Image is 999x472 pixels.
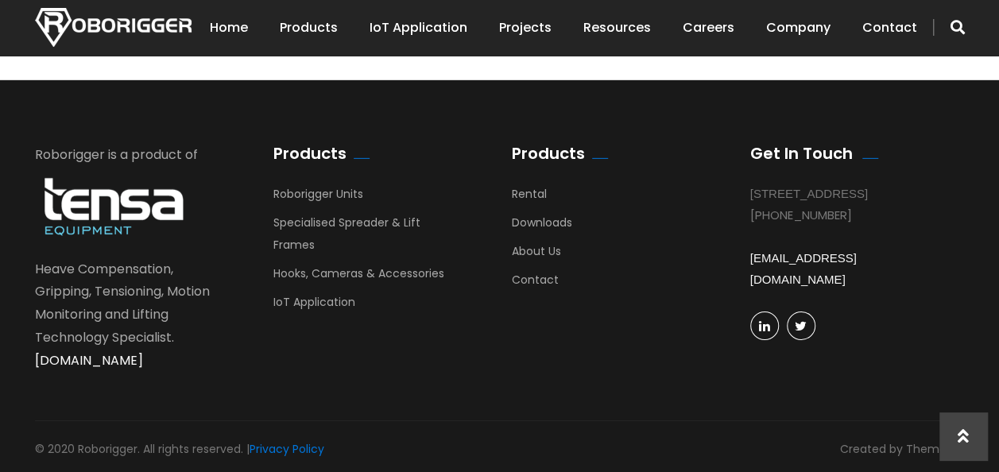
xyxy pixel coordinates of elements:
[273,215,420,261] a: Specialised Spreader & Lift Frames
[273,186,363,210] a: Roborigger Units
[35,144,226,373] div: Roborigger is a product of Heave Compensation, Gripping, Tensioning, Motion Monitoring and Liftin...
[750,204,941,226] div: [PHONE_NUMBER]
[273,265,444,289] a: Hooks, Cameras & Accessories
[273,144,347,163] h2: Products
[210,3,248,52] a: Home
[750,144,853,163] h2: Get In Touch
[35,351,143,369] a: [DOMAIN_NAME]
[512,243,561,267] a: About Us
[766,3,831,52] a: Company
[683,3,734,52] a: Careers
[280,3,338,52] a: Products
[750,311,779,340] a: linkedin
[750,251,857,286] a: [EMAIL_ADDRESS][DOMAIN_NAME]
[862,3,917,52] a: Contact
[35,439,324,460] div: © 2020 Roborigger. All rights reserved. |
[250,441,324,457] a: Privacy Policy
[583,3,651,52] a: Resources
[750,183,941,204] div: [STREET_ADDRESS]
[840,439,965,460] div: Created by ThemeArc
[512,272,559,296] a: Contact
[370,3,467,52] a: IoT Application
[512,215,572,238] a: Downloads
[512,144,585,163] h2: Products
[35,8,192,47] img: Nortech
[512,186,547,210] a: Rental
[499,3,552,52] a: Projects
[787,311,815,340] a: Twitter
[273,294,355,318] a: IoT Application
